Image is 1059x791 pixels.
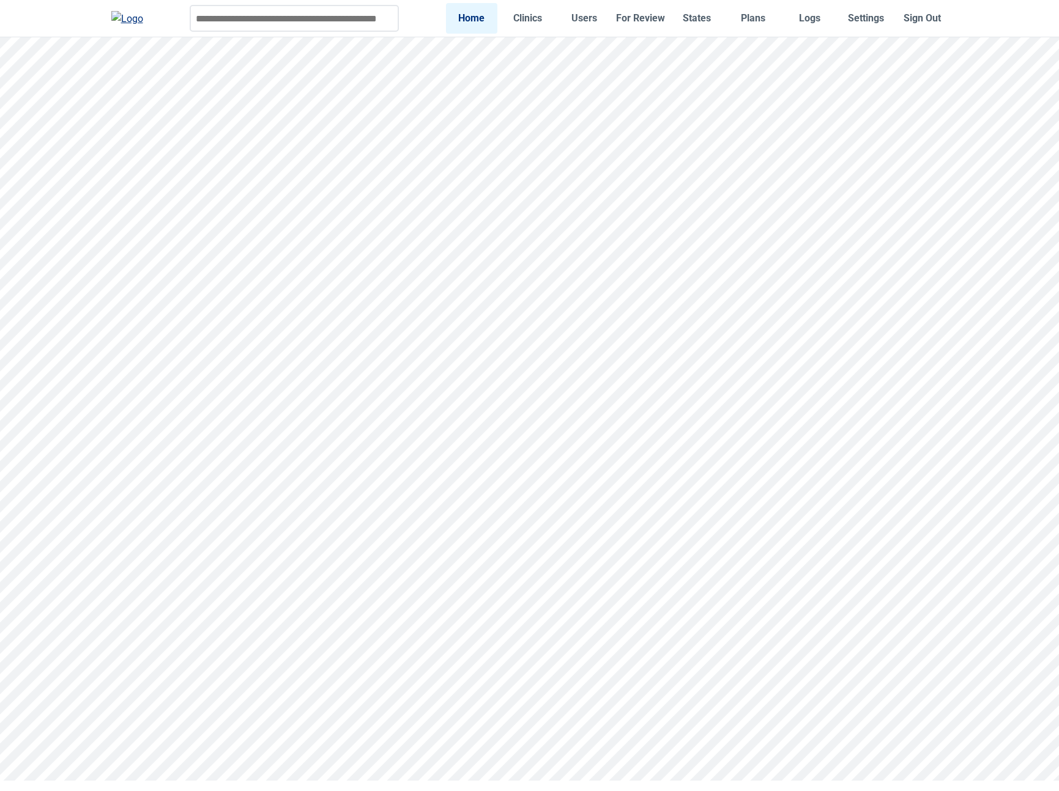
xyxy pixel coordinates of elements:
a: Home [446,3,497,33]
a: Plans [727,3,779,33]
a: Users [559,3,610,33]
button: Sign Out [896,3,948,33]
img: Logo [111,11,143,26]
a: For Review [615,3,666,33]
a: Logs [784,3,835,33]
a: Clinics [502,3,554,33]
a: Settings [840,3,891,33]
a: States [671,3,723,33]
